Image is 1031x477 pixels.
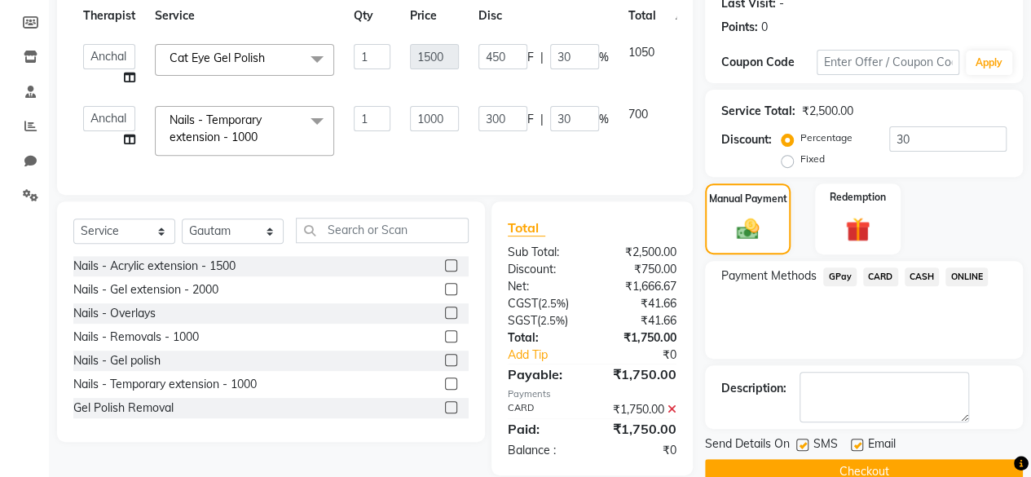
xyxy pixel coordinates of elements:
[296,218,469,243] input: Search or Scan
[813,435,838,456] span: SMS
[592,364,689,384] div: ₹1,750.00
[258,130,265,144] a: x
[496,364,593,384] div: Payable:
[945,267,988,286] span: ONLINE
[863,267,898,286] span: CARD
[709,192,787,206] label: Manual Payment
[73,305,156,322] div: Nails - Overlays
[592,401,689,418] div: ₹1,750.00
[540,314,565,327] span: 2.5%
[73,281,218,298] div: Nails - Gel extension - 2000
[729,216,767,242] img: _cash.svg
[170,51,265,65] span: Cat Eye Gel Polish
[496,442,593,459] div: Balance :
[802,103,853,120] div: ₹2,500.00
[508,296,538,311] span: CGST
[496,295,593,312] div: ( )
[705,435,790,456] span: Send Details On
[540,49,544,66] span: |
[592,329,689,347] div: ₹1,750.00
[592,278,689,295] div: ₹1,666.67
[170,113,262,144] span: Nails - Temporary extension - 1000
[721,380,786,397] div: Description:
[868,435,896,456] span: Email
[496,347,608,364] a: Add Tip
[592,312,689,329] div: ₹41.66
[527,111,534,128] span: F
[599,111,609,128] span: %
[508,313,537,328] span: SGST
[496,401,593,418] div: CARD
[721,19,758,36] div: Points:
[73,352,161,369] div: Nails - Gel polish
[592,295,689,312] div: ₹41.66
[721,54,817,71] div: Coupon Code
[265,51,272,65] a: x
[592,261,689,278] div: ₹750.00
[592,244,689,261] div: ₹2,500.00
[800,152,825,166] label: Fixed
[838,214,878,245] img: _gift.svg
[628,45,654,60] span: 1050
[721,103,795,120] div: Service Total:
[608,347,689,364] div: ₹0
[73,400,174,417] div: Gel Polish Removal
[592,442,689,459] div: ₹0
[496,329,593,347] div: Total:
[830,190,886,205] label: Redemption
[823,267,857,286] span: GPay
[496,244,593,261] div: Sub Total:
[592,419,689,439] div: ₹1,750.00
[527,49,534,66] span: F
[817,50,959,75] input: Enter Offer / Coupon Code
[966,51,1012,75] button: Apply
[496,261,593,278] div: Discount:
[540,111,544,128] span: |
[73,329,199,346] div: Nails - Removals - 1000
[73,258,236,275] div: Nails - Acrylic extension - 1500
[73,376,257,393] div: Nails - Temporary extension - 1000
[496,278,593,295] div: Net:
[905,267,940,286] span: CASH
[761,19,768,36] div: 0
[508,219,545,236] span: Total
[800,130,853,145] label: Percentage
[721,267,817,285] span: Payment Methods
[541,297,566,310] span: 2.5%
[508,387,676,401] div: Payments
[599,49,609,66] span: %
[496,419,593,439] div: Paid:
[628,107,648,121] span: 700
[721,131,772,148] div: Discount:
[496,312,593,329] div: ( )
